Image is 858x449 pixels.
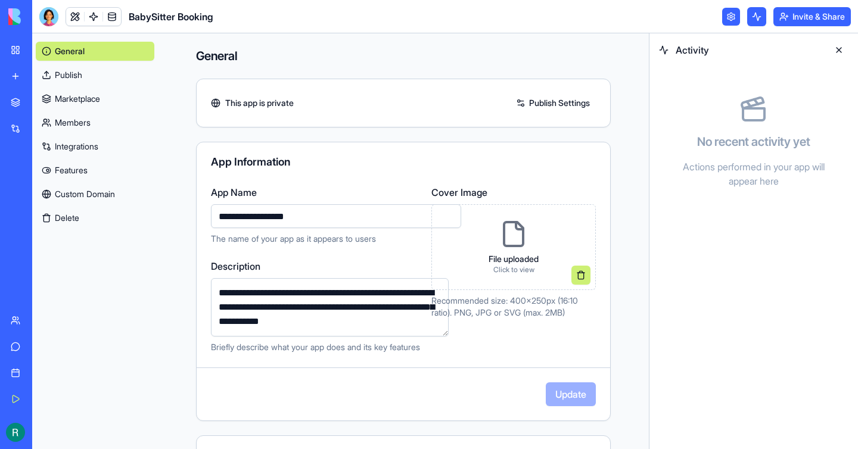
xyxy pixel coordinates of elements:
[8,8,82,25] img: logo
[36,66,154,85] a: Publish
[211,157,596,167] div: App Information
[36,137,154,156] a: Integrations
[489,265,539,275] p: Click to view
[489,253,539,265] p: File uploaded
[36,42,154,61] a: General
[676,43,822,57] span: Activity
[678,160,829,188] p: Actions performed in your app will appear here
[211,341,449,353] p: Briefly describe what your app does and its key features
[773,7,851,26] button: Invite & Share
[36,185,154,204] a: Custom Domain
[211,233,461,245] p: The name of your app as it appears to users
[211,185,461,199] label: App Name
[36,208,154,227] button: Delete
[129,10,213,24] span: BabySitter Booking
[6,423,25,442] img: ACg8ocKgevBaU7a9yjgTWCvpx7-6UNrBuczr0k5oXUUj341JMw0K5-Y=s96-c
[225,97,294,109] span: This app is private
[431,295,596,319] p: Recommended size: 400x250px (16:10 ratio). PNG, JPG or SVG (max. 2MB)
[431,204,596,290] div: File uploadedClick to view
[36,89,154,108] a: Marketplace
[36,161,154,180] a: Features
[36,113,154,132] a: Members
[431,185,596,199] label: Cover Image
[697,133,810,150] h4: No recent activity yet
[196,48,611,64] h4: General
[510,93,596,113] a: Publish Settings
[211,259,449,273] label: Description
